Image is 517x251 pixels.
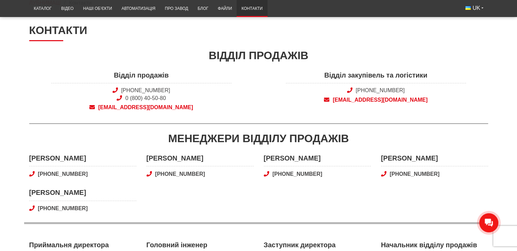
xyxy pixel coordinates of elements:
a: [PHONE_NUMBER] [29,170,136,178]
button: UK [461,2,488,14]
a: Каталог [29,2,56,15]
a: Відео [56,2,78,15]
a: Автоматизація [117,2,160,15]
a: [PHONE_NUMBER] [356,87,404,93]
a: [EMAIL_ADDRESS][DOMAIN_NAME] [51,104,231,111]
span: [PERSON_NAME] [264,153,371,167]
a: [PHONE_NUMBER] [29,205,136,212]
span: Відділ продажів [51,70,231,84]
span: Відділ закупівель та логістики [286,70,466,84]
span: [PERSON_NAME] [381,153,488,167]
a: 0 (800) 40-50-80 [125,95,166,101]
a: [PHONE_NUMBER] [147,170,254,178]
h1: Контакти [29,24,488,41]
span: [PERSON_NAME] [29,153,136,167]
a: [EMAIL_ADDRESS][DOMAIN_NAME] [286,96,466,104]
div: Відділ продажів [29,48,488,63]
span: [PERSON_NAME] [29,188,136,201]
span: [PERSON_NAME] [147,153,254,167]
a: Контакти [237,2,267,15]
a: Про завод [160,2,193,15]
a: Блог [193,2,213,15]
span: UK [472,4,480,12]
a: Файли [213,2,237,15]
img: Українська [465,6,471,10]
a: [PHONE_NUMBER] [121,87,170,93]
a: [PHONE_NUMBER] [264,170,371,178]
a: Наші об’єкти [78,2,117,15]
a: [PHONE_NUMBER] [381,170,488,178]
div: Менеджери відділу продажів [29,131,488,146]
